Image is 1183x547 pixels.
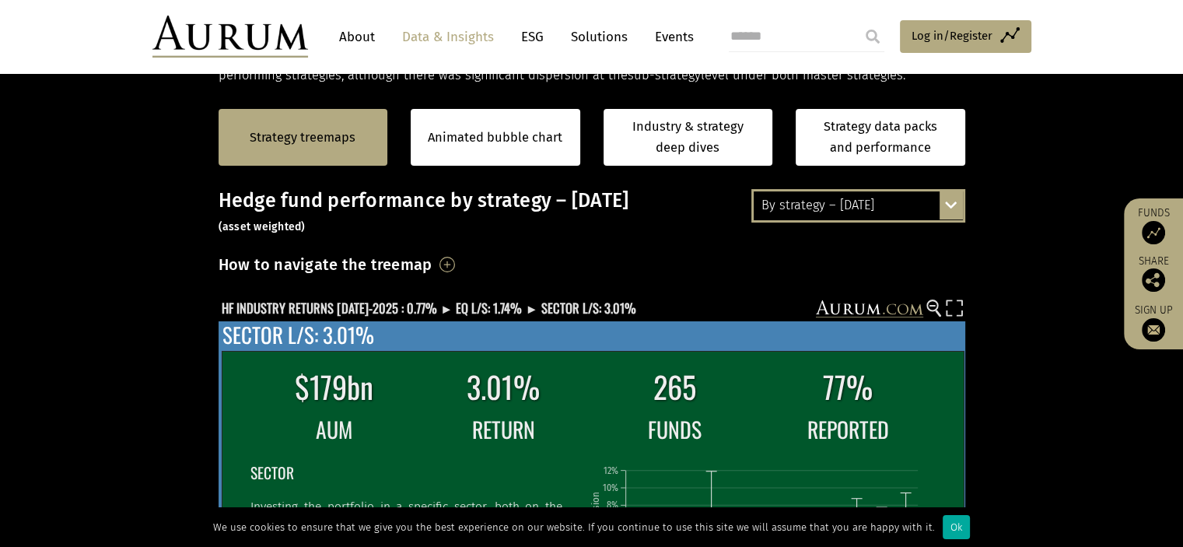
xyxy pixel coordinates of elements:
[647,23,694,51] a: Events
[1142,318,1165,342] img: Sign up to our newsletter
[1142,221,1165,244] img: Access Funds
[219,220,306,233] small: (asset weighted)
[1132,206,1175,244] a: Funds
[857,21,888,52] input: Submit
[394,23,502,51] a: Data & Insights
[796,109,965,166] a: Strategy data packs and performance
[1132,256,1175,292] div: Share
[628,68,701,82] span: sub-strategy
[219,189,965,236] h3: Hedge fund performance by strategy – [DATE]
[250,128,355,148] a: Strategy treemaps
[219,251,432,278] h3: How to navigate the treemap
[943,515,970,539] div: Ok
[1142,268,1165,292] img: Share this post
[912,26,992,45] span: Log in/Register
[331,23,383,51] a: About
[1132,303,1175,342] a: Sign up
[754,191,963,219] div: By strategy – [DATE]
[604,109,773,166] a: Industry & strategy deep dives
[428,128,562,148] a: Animated bubble chart
[900,20,1031,53] a: Log in/Register
[152,16,308,58] img: Aurum
[513,23,551,51] a: ESG
[563,23,635,51] a: Solutions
